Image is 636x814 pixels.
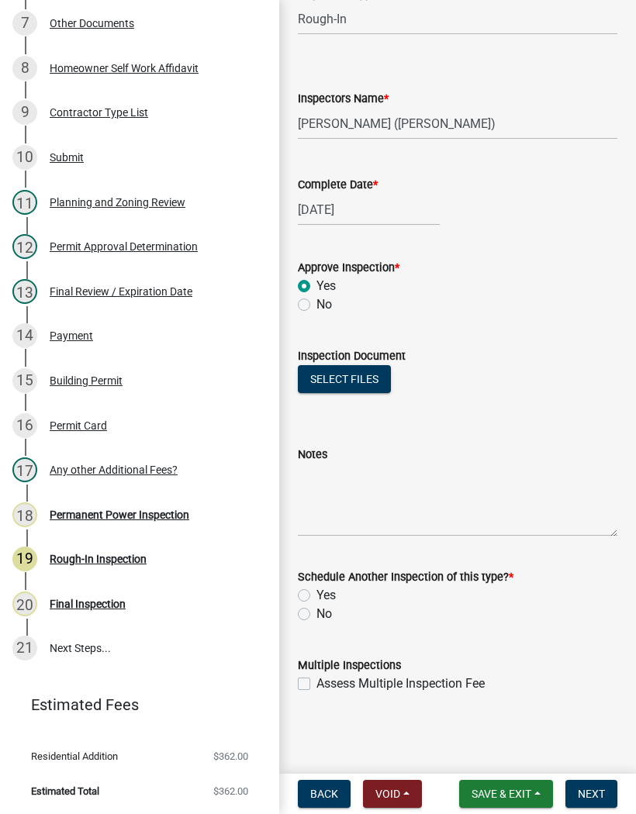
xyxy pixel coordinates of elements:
div: 21 [12,636,37,661]
div: Other Documents [50,18,134,29]
div: Homeowner Self Work Affidavit [50,63,199,74]
div: Permanent Power Inspection [50,509,189,520]
div: 17 [12,457,37,482]
div: Final Review / Expiration Date [50,286,192,297]
div: Planning and Zoning Review [50,197,185,208]
div: Any other Additional Fees? [50,464,178,475]
label: No [316,295,332,314]
button: Next [565,780,617,808]
div: Final Inspection [50,598,126,609]
div: 20 [12,592,37,616]
label: Yes [316,586,336,605]
label: Approve Inspection [298,263,399,274]
div: 10 [12,145,37,170]
span: $362.00 [213,751,248,761]
span: Estimated Total [31,786,99,796]
label: Assess Multiple Inspection Fee [316,674,485,693]
div: Building Permit [50,375,123,386]
button: Select files [298,365,391,393]
a: Estimated Fees [12,689,254,720]
span: Back [310,788,338,800]
span: Residential Addition [31,751,118,761]
div: Rough-In Inspection [50,554,147,564]
button: Back [298,780,351,808]
button: Void [363,780,422,808]
div: 15 [12,368,37,393]
label: Inspectors Name [298,94,389,105]
label: Multiple Inspections [298,661,401,671]
div: Submit [50,152,84,163]
div: 7 [12,11,37,36]
label: Notes [298,450,327,460]
label: Complete Date [298,180,378,191]
label: Schedule Another Inspection of this type? [298,572,513,583]
span: Void [375,788,400,800]
button: Save & Exit [459,780,553,808]
div: 19 [12,547,37,571]
div: 14 [12,323,37,348]
span: $362.00 [213,786,248,796]
label: Yes [316,277,336,295]
span: Save & Exit [472,788,531,800]
div: 16 [12,413,37,438]
div: 18 [12,502,37,527]
div: 8 [12,56,37,81]
span: Next [578,788,605,800]
div: Payment [50,330,93,341]
div: Permit Card [50,420,107,431]
label: Inspection Document [298,351,406,362]
div: 13 [12,279,37,304]
input: mm/dd/yyyy [298,194,440,226]
div: Permit Approval Determination [50,241,198,252]
div: 9 [12,100,37,125]
label: No [316,605,332,623]
div: 11 [12,190,37,215]
div: Contractor Type List [50,107,148,118]
div: 12 [12,234,37,259]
